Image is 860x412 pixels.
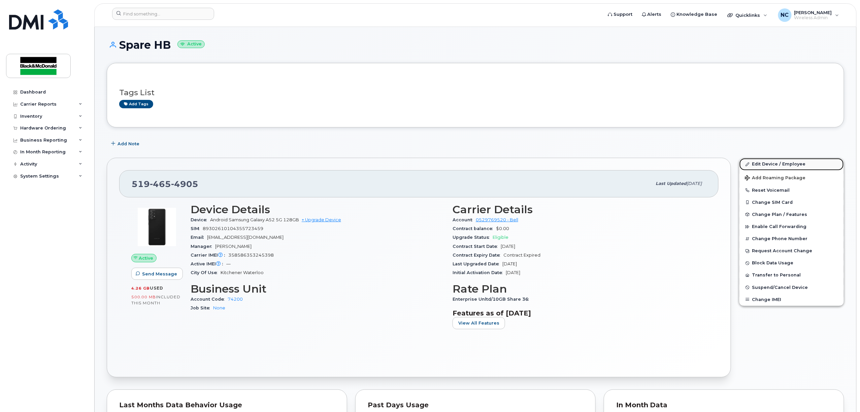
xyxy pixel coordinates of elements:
[656,181,687,186] span: Last updated
[107,138,145,150] button: Add Note
[191,270,221,275] span: City Of Use
[213,305,225,310] a: None
[132,179,198,189] span: 519
[739,171,844,184] button: Add Roaming Package
[119,88,832,97] h3: Tags List
[203,226,263,231] span: 89302610104355723459
[739,269,844,281] button: Transfer to Personal
[150,286,163,291] span: used
[752,212,807,217] span: Change Plan / Features
[191,253,228,258] span: Carrier IMEI
[226,261,231,266] span: —
[502,261,517,266] span: [DATE]
[453,253,503,258] span: Contract Expiry Date
[453,283,706,295] h3: Rate Plan
[493,235,508,240] span: Eligible
[171,179,198,189] span: 4905
[119,402,335,409] div: Last Months Data Behavior Usage
[150,179,171,189] span: 465
[191,297,228,302] span: Account Code
[503,253,540,258] span: Contract Expired
[453,317,505,329] button: View All Features
[139,255,154,261] span: Active
[177,40,205,48] small: Active
[453,217,476,222] span: Account
[616,402,832,409] div: In Month Data
[476,217,518,222] a: 0529769520 - Bell
[506,270,520,275] span: [DATE]
[191,261,226,266] span: Active IMEI
[210,217,299,222] span: Android Samsung Galaxy A52 5G 128GB
[131,294,180,305] span: included this month
[142,271,177,277] span: Send Message
[739,221,844,233] button: Enable Call Forwarding
[739,294,844,306] button: Change IMEI
[739,233,844,245] button: Change Phone Number
[739,282,844,294] button: Suspend/Cancel Device
[131,286,150,291] span: 4.26 GB
[496,226,509,231] span: $0.00
[453,270,506,275] span: Initial Activation Date
[228,253,274,258] span: 358586353245398
[453,203,706,216] h3: Carrier Details
[131,295,156,299] span: 500.00 MB
[191,235,207,240] span: Email
[453,235,493,240] span: Upgrade Status
[453,244,501,249] span: Contract Start Date
[739,257,844,269] button: Block Data Usage
[453,226,496,231] span: Contract balance
[752,285,808,290] span: Suspend/Cancel Device
[118,141,139,147] span: Add Note
[302,217,341,222] a: + Upgrade Device
[368,402,583,409] div: Past Days Usage
[739,196,844,209] button: Change SIM Card
[119,100,153,108] a: Add tags
[191,217,210,222] span: Device
[739,209,844,221] button: Change Plan / Features
[137,207,177,247] img: image20231002-3703462-2e78ka.jpeg
[501,244,515,249] span: [DATE]
[739,158,844,170] a: Edit Device / Employee
[453,261,502,266] span: Last Upgraded Date
[752,224,807,229] span: Enable Call Forwarding
[745,175,806,182] span: Add Roaming Package
[687,181,702,186] span: [DATE]
[191,203,444,216] h3: Device Details
[739,245,844,257] button: Request Account Change
[453,297,532,302] span: Enterprise Unltd/10GB Share 36
[107,39,844,51] h1: Spare HB
[191,226,203,231] span: SIM
[191,244,215,249] span: Manager
[207,235,284,240] span: [EMAIL_ADDRESS][DOMAIN_NAME]
[215,244,252,249] span: [PERSON_NAME]
[453,309,706,317] h3: Features as of [DATE]
[221,270,264,275] span: Kitchener Waterloo
[458,320,499,326] span: View All Features
[228,297,243,302] a: 74200
[131,268,183,280] button: Send Message
[739,184,844,196] button: Reset Voicemail
[191,283,444,295] h3: Business Unit
[191,305,213,310] span: Job Site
